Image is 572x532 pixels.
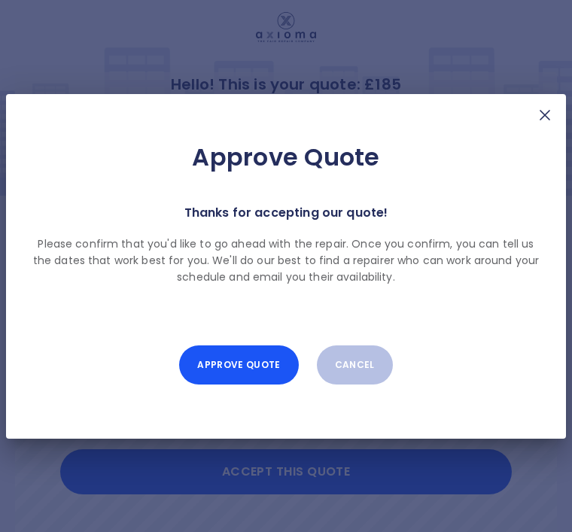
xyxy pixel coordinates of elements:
[184,202,388,223] p: Thanks for accepting our quote!
[317,345,393,385] button: Cancel
[30,236,542,285] p: Please confirm that you'd like to go ahead with the repair. Once you confirm, you can tell us the...
[179,345,298,385] button: Approve Quote
[536,106,554,124] img: X Mark
[30,142,542,172] h2: Approve Quote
